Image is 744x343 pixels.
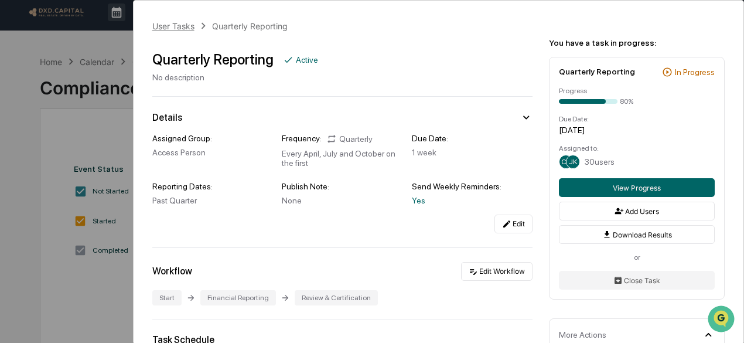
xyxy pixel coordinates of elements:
button: Edit Workflow [461,262,533,281]
div: [DATE] [559,125,715,135]
div: Due Date: [559,115,715,123]
div: Quarterly Reporting [212,21,288,31]
img: 1746055101610-c473b297-6a78-478c-a979-82029cc54cd1 [12,89,33,110]
div: Start [152,290,182,305]
div: Details [152,112,182,123]
div: We're available if you need us! [40,101,148,110]
span: Preclearance [23,147,76,159]
div: 🔎 [12,171,21,180]
button: Edit [494,215,533,233]
button: Add Users [559,202,715,220]
div: Financial Reporting [200,290,276,305]
span: JK [569,158,577,166]
button: Download Results [559,225,715,244]
div: Access Person [152,148,273,157]
div: Quarterly Reporting [559,67,635,76]
div: You have a task in progress: [549,38,725,47]
span: Attestations [97,147,145,159]
div: Past Quarter [152,196,273,205]
a: 🖐️Preclearance [7,142,80,164]
div: 1 week [412,148,533,157]
div: Yes [412,196,533,205]
div: Assigned to: [559,144,715,152]
div: 🖐️ [12,148,21,158]
div: Frequency: [282,134,322,144]
iframe: Open customer support [707,304,738,336]
span: Data Lookup [23,169,74,181]
div: Every April, July and October on the first [282,149,402,168]
div: None [282,196,402,205]
div: Send Weekly Reminders: [412,182,533,191]
button: View Progress [559,178,715,197]
div: Active [296,55,318,64]
button: Close Task [559,271,715,290]
div: Quarterly Reporting [152,51,274,68]
div: Progress [559,87,715,95]
div: Workflow [152,266,192,277]
span: CB [561,158,571,166]
div: 🗄️ [85,148,94,158]
div: In Progress [675,67,715,77]
div: Reporting Dates: [152,182,273,191]
span: 30 users [585,157,615,167]
div: More Actions [559,330,606,339]
button: Start new chat [199,93,213,107]
div: Start new chat [40,89,192,101]
div: User Tasks [152,21,194,31]
a: 🔎Data Lookup [7,165,79,186]
p: How can we help? [12,24,213,43]
div: Assigned Group: [152,134,273,143]
a: 🗄️Attestations [80,142,150,164]
div: Publish Note: [282,182,402,191]
div: Due Date: [412,134,533,143]
div: Quarterly [326,134,373,144]
span: Pylon [117,198,142,207]
div: 80% [620,97,633,106]
div: No description [152,73,318,82]
div: Review & Certification [295,290,378,305]
a: Powered byPylon [83,198,142,207]
div: or [559,253,715,262]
